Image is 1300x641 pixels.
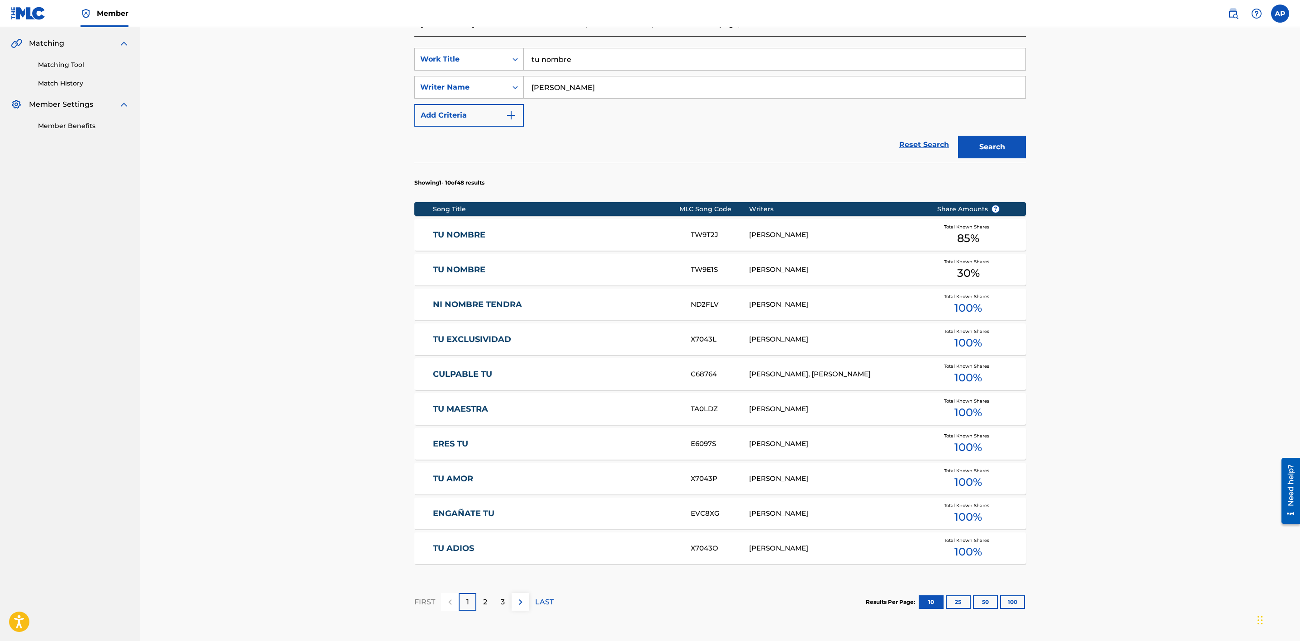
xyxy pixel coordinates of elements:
span: Member [97,8,128,19]
p: Showing 1 - 10 of 48 results [414,179,484,187]
div: [PERSON_NAME] [749,230,923,240]
button: Add Criteria [414,104,524,127]
div: [PERSON_NAME], [PERSON_NAME] [749,369,923,380]
span: Total Known Shares [944,223,993,230]
div: [PERSON_NAME] [749,299,923,310]
div: [PERSON_NAME] [749,404,923,414]
div: X7043O [691,543,749,554]
img: expand [119,99,129,110]
a: TU ADIOS [433,543,679,554]
span: Total Known Shares [944,328,993,335]
p: 3 [501,597,505,608]
iframe: Chat Widget [1255,598,1300,641]
span: 100 % [954,509,982,525]
a: TU AMOR [433,474,679,484]
span: Total Known Shares [944,363,993,370]
div: Arrastrar [1257,607,1263,634]
a: TU EXCLUSIVIDAD [433,334,679,345]
span: Total Known Shares [944,537,993,544]
img: Top Rightsholder [81,8,91,19]
div: TW9E1S [691,265,749,275]
span: 85 % [957,230,979,247]
div: EVC8XG [691,508,749,519]
div: Help [1248,5,1266,23]
div: E6097S [691,439,749,449]
a: NI NOMBRE TENDRA [433,299,679,310]
p: 2 [483,597,487,608]
a: TU MAESTRA [433,404,679,414]
img: right [515,597,526,608]
div: [PERSON_NAME] [749,265,923,275]
img: 9d2ae6d4665cec9f34b9.svg [506,110,517,121]
span: Total Known Shares [944,293,993,300]
span: Total Known Shares [944,467,993,474]
img: expand [119,38,129,49]
p: FIRST [414,597,435,608]
span: Total Known Shares [944,398,993,404]
img: Matching [11,38,22,49]
div: TW9T2J [691,230,749,240]
span: Total Known Shares [944,432,993,439]
p: Results Per Page: [866,598,917,606]
div: X7043L [691,334,749,345]
span: Total Known Shares [944,258,993,265]
div: Work Title [420,54,502,65]
div: TA0LDZ [691,404,749,414]
span: 100 % [954,335,982,351]
button: Search [958,136,1026,158]
div: Writers [749,204,923,214]
span: 100 % [954,300,982,316]
div: [PERSON_NAME] [749,508,923,519]
button: 10 [919,595,944,609]
p: LAST [535,597,554,608]
a: Match History [38,79,129,88]
button: 25 [946,595,971,609]
a: CULPABLE TU [433,369,679,380]
a: ERES TU [433,439,679,449]
div: Writer Name [420,82,502,93]
img: search [1228,8,1238,19]
form: Search Form [414,48,1026,163]
span: ? [992,205,999,213]
div: [PERSON_NAME] [749,439,923,449]
span: 100 % [954,439,982,456]
span: 100 % [954,544,982,560]
div: MLC Song Code [679,204,749,214]
div: Song Title [433,204,679,214]
div: C68764 [691,369,749,380]
button: 50 [973,595,998,609]
img: MLC Logo [11,7,46,20]
a: TU NOMBRE [433,265,679,275]
p: 1 [466,597,469,608]
img: help [1251,8,1262,19]
a: ENGAÑATE TU [433,508,679,519]
div: Widget de chat [1255,598,1300,641]
span: Share Amounts [937,204,1000,214]
div: User Menu [1271,5,1289,23]
a: Public Search [1224,5,1242,23]
button: 100 [1000,595,1025,609]
span: Total Known Shares [944,502,993,509]
a: TU NOMBRE [433,230,679,240]
span: 30 % [957,265,980,281]
span: 100 % [954,474,982,490]
a: Reset Search [895,135,954,155]
span: 100 % [954,370,982,386]
span: Matching [29,38,64,49]
img: Member Settings [11,99,22,110]
span: Member Settings [29,99,93,110]
div: X7043P [691,474,749,484]
div: ND2FLV [691,299,749,310]
iframe: Resource Center [1275,454,1300,527]
span: 100 % [954,404,982,421]
a: Member Benefits [38,121,129,131]
a: Matching Tool [38,60,129,70]
div: [PERSON_NAME] [749,334,923,345]
div: [PERSON_NAME] [749,543,923,554]
div: [PERSON_NAME] [749,474,923,484]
